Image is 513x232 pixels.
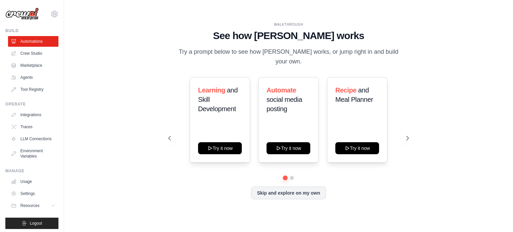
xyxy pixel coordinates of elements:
img: Logo [5,8,39,20]
a: LLM Connections [8,134,58,144]
div: Manage [5,168,58,174]
span: Automate [267,86,296,94]
a: Agents [8,72,58,83]
button: Try it now [335,142,379,154]
a: Tool Registry [8,84,58,95]
div: Operate [5,101,58,107]
span: Resources [20,203,39,208]
span: Learning [198,86,225,94]
a: Settings [8,188,58,199]
a: Marketplace [8,60,58,71]
span: Recipe [335,86,356,94]
button: Logout [5,218,58,229]
a: Usage [8,176,58,187]
button: Skip and explore on my own [251,187,326,199]
span: and Skill Development [198,86,238,112]
a: Integrations [8,109,58,120]
a: Traces [8,122,58,132]
div: WALKTHROUGH [168,22,409,27]
span: Logout [30,221,42,226]
p: Try a prompt below to see how [PERSON_NAME] works, or jump right in and build your own. [176,47,401,67]
button: Resources [8,200,58,211]
a: Automations [8,36,58,47]
a: Crew Studio [8,48,58,59]
h1: See how [PERSON_NAME] works [168,30,409,42]
span: social media posting [267,96,302,112]
a: Environment Variables [8,146,58,162]
div: Build [5,28,58,33]
button: Try it now [198,142,242,154]
button: Try it now [267,142,310,154]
